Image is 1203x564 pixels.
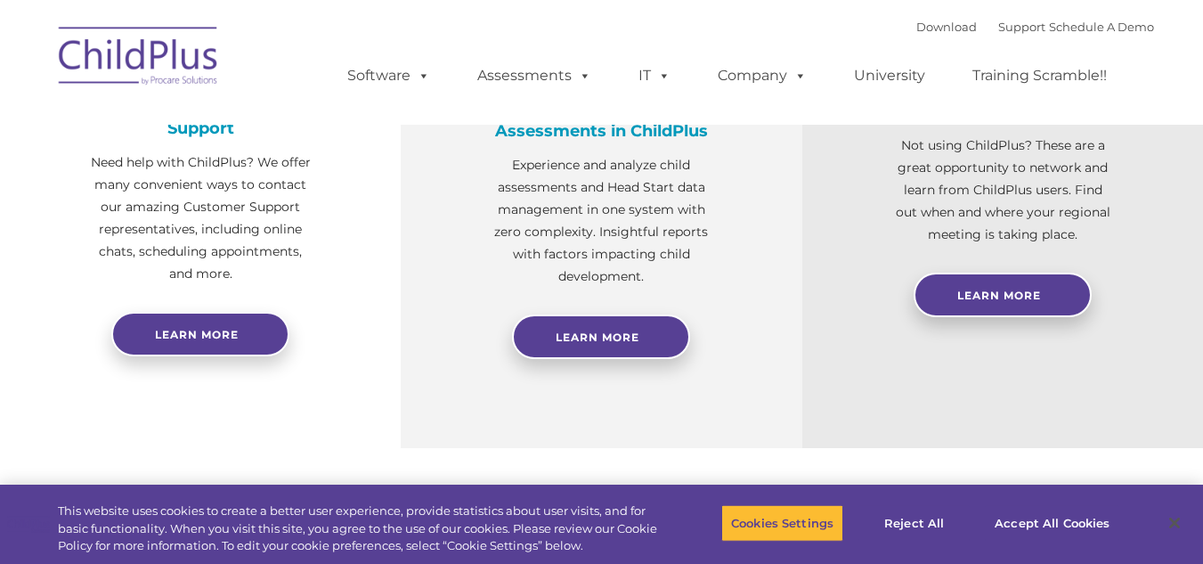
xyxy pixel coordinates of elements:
[721,504,843,542] button: Cookies Settings
[621,58,688,94] a: IT
[155,328,239,341] span: Learn more
[1049,20,1154,34] a: Schedule A Demo
[955,58,1125,94] a: Training Scramble!!
[58,503,662,555] div: This website uses cookies to create a better user experience, provide statistics about user visit...
[916,20,1154,34] font: |
[556,331,639,344] span: Learn More
[858,504,970,542] button: Reject All
[914,273,1092,317] a: Learn More
[512,315,690,359] a: Learn More
[1155,503,1194,543] button: Close
[50,14,228,103] img: ChildPlus by Procare Solutions
[700,58,825,94] a: Company
[985,504,1119,542] button: Accept All Cookies
[957,289,1041,302] span: Learn More
[111,312,289,356] a: Learn more
[916,20,977,34] a: Download
[836,58,943,94] a: University
[329,58,448,94] a: Software
[89,151,312,285] p: Need help with ChildPlus? We offer many convenient ways to contact our amazing Customer Support r...
[490,154,712,288] p: Experience and analyze child assessments and Head Start data management in one system with zero c...
[891,135,1114,246] p: Not using ChildPlus? These are a great opportunity to network and learn from ChildPlus users. Fin...
[998,20,1045,34] a: Support
[459,58,609,94] a: Assessments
